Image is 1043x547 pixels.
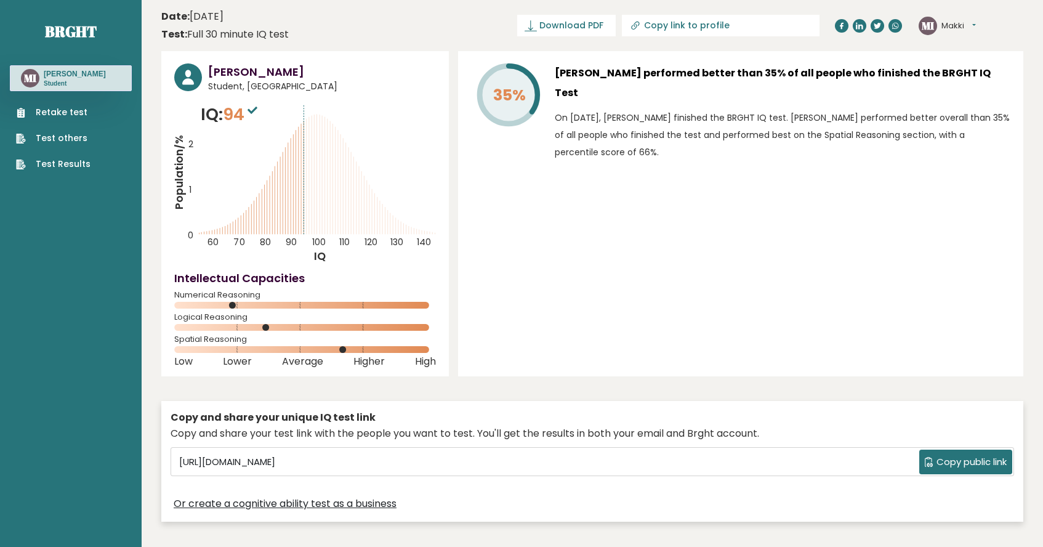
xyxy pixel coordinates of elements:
button: Copy public link [919,450,1012,474]
tspan: 1 [189,184,191,196]
a: Or create a cognitive ability test as a business [174,496,397,511]
div: Copy and share your test link with the people you want to test. You'll get the results in both yo... [171,426,1014,441]
tspan: 110 [339,236,350,248]
b: Test: [161,27,187,41]
text: MI [24,71,36,85]
tspan: 70 [233,236,244,248]
span: Student, [GEOGRAPHIC_DATA] [208,80,436,93]
tspan: Population/% [172,135,187,209]
span: Copy public link [936,455,1007,469]
h3: [PERSON_NAME] [44,69,106,79]
span: Higher [353,359,385,364]
tspan: 0 [188,229,193,241]
span: Numerical Reasoning [174,293,436,298]
a: Test Results [16,158,91,171]
a: Download PDF [517,15,616,36]
h4: Intellectual Capacities [174,270,436,286]
time: [DATE] [161,9,223,24]
div: Copy and share your unique IQ test link [171,410,1014,425]
a: Test others [16,132,91,145]
tspan: 60 [207,236,219,248]
span: Download PDF [539,19,603,32]
p: Student [44,79,106,88]
text: MI [922,18,934,32]
tspan: 120 [364,236,377,248]
button: Makki [941,20,976,32]
h3: [PERSON_NAME] [208,63,436,80]
tspan: 140 [417,236,431,248]
h3: [PERSON_NAME] performed better than 35% of all people who finished the BRGHT IQ Test [555,63,1010,103]
p: On [DATE], [PERSON_NAME] finished the BRGHT IQ test. [PERSON_NAME] performed better overall than ... [555,109,1010,161]
span: High [415,359,436,364]
a: Retake test [16,106,91,119]
tspan: 2 [188,138,193,150]
p: IQ: [201,102,260,127]
tspan: IQ [314,249,326,264]
span: Spatial Reasoning [174,337,436,342]
span: Average [282,359,323,364]
tspan: 90 [286,236,297,248]
span: 94 [223,103,260,126]
tspan: 35% [493,84,526,106]
tspan: 130 [390,236,403,248]
a: Brght [45,22,97,41]
div: Full 30 minute IQ test [161,27,289,42]
tspan: 80 [260,236,271,248]
span: Low [174,359,193,364]
tspan: 100 [312,236,326,248]
span: Lower [223,359,252,364]
span: Logical Reasoning [174,315,436,320]
b: Date: [161,9,190,23]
